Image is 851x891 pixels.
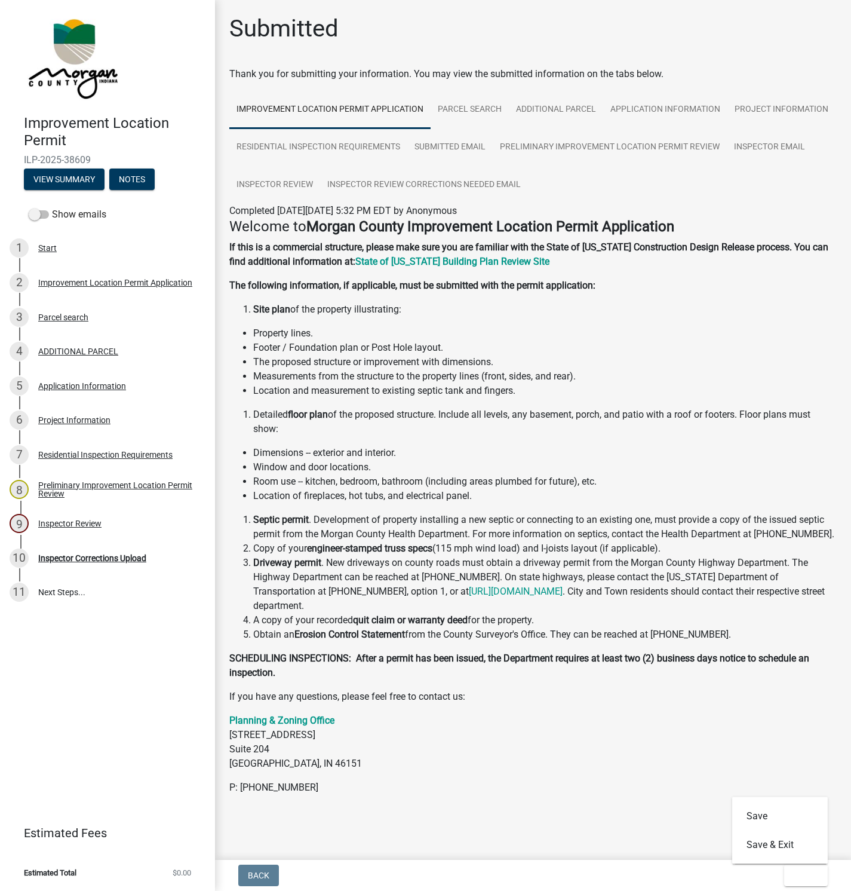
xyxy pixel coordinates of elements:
div: Residential Inspection Requirements [38,451,173,459]
wm-modal-confirm: Notes [109,175,155,185]
a: Preliminary Improvement Location Permit Review [493,128,727,167]
a: Estimated Fees [10,821,196,845]
li: A copy of your recorded for the property. [253,613,837,627]
h4: Improvement Location Permit [24,115,205,149]
li: Copy of your (115 mph wind load) and I-joists layout (if applicable). [253,541,837,556]
div: Inspector Corrections Upload [38,554,146,562]
li: of the property illustrating: [253,302,837,317]
strong: Site plan [253,304,290,315]
button: View Summary [24,169,105,190]
div: 9 [10,514,29,533]
a: State of [US_STATE] Building Plan Review Site [355,256,549,267]
button: Exit [784,865,828,886]
a: Parcel search [431,91,509,129]
div: ADDITIONAL PARCEL [38,347,118,356]
div: 4 [10,342,29,361]
strong: quit claim or warranty deed [353,614,468,626]
div: 11 [10,583,29,602]
a: [URL][DOMAIN_NAME] [469,586,563,597]
div: Start [38,244,57,252]
div: Preliminary Improvement Location Permit Review [38,481,196,498]
button: Save [732,802,828,831]
img: Morgan County, Indiana [24,13,120,102]
strong: engineer-stamped truss specs [307,543,432,554]
li: Measurements from the structure to the property lines (front, sides, and rear). [253,369,837,384]
span: Back [248,871,269,880]
li: The proposed structure or improvement with dimensions. [253,355,837,369]
span: ILP-2025-38609 [24,154,191,166]
div: 2 [10,273,29,292]
a: Project Information [727,91,835,129]
div: Thank you for submitting your information. You may view the submitted information on the tabs below. [229,67,837,81]
div: Improvement Location Permit Application [38,278,192,287]
wm-modal-confirm: Summary [24,175,105,185]
li: Footer / Foundation plan or Post Hole layout. [253,341,837,355]
div: 6 [10,411,29,430]
div: 10 [10,549,29,568]
div: Parcel search [38,313,88,322]
p: [STREET_ADDRESS] Suite 204 [GEOGRAPHIC_DATA], IN 46151 [229,714,837,771]
li: . Development of property installing a new septic or connecting to an existing one, must provide ... [253,513,837,541]
span: $0.00 [173,869,191,877]
a: Submitted Email [407,128,493,167]
div: Exit [732,797,828,864]
div: Project Information [38,416,110,424]
li: Location of fireplaces, hot tubs, and electrical panel. [253,489,837,503]
button: Notes [109,169,155,190]
strong: floor plan [288,409,328,420]
strong: SCHEDULING INSPECTIONS: After a permit has been issued, the Department requires at least two (2) ... [229,653,809,678]
strong: If this is a commercial structure, please make sure you are familiar with the State of [US_STATE]... [229,241,828,267]
a: Inspector Review [229,166,320,204]
span: Exit [794,871,811,880]
li: Room use -- kitchen, bedroom, bathroom (including areas plumbed for future), etc. [253,474,837,489]
li: Detailed of the proposed structure. Include all levels, any basement, porch, and patio with a roo... [253,408,837,436]
p: If you have any questions, please feel free to contact us: [229,690,837,704]
a: Residential Inspection Requirements [229,128,407,167]
button: Back [238,865,279,886]
li: Dimensions -- exterior and interior. [253,446,837,460]
div: 1 [10,238,29,258]
h1: Submitted [229,14,339,43]
div: Inspector Review [38,519,102,528]
li: Property lines. [253,326,837,341]
a: Planning & Zoning Office [229,715,334,726]
a: Inspector Email [727,128,812,167]
div: 7 [10,445,29,464]
li: . New driveways on county roads must obtain a driveway permit from the Morgan County Highway Depa... [253,556,837,613]
div: Application Information [38,382,126,390]
div: 8 [10,480,29,499]
li: Window and door locations. [253,460,837,474]
strong: Erosion Control Statement [294,629,405,640]
a: Inspector Review Corrections Needed Email [320,166,528,204]
strong: The following information, if applicable, must be submitted with the permit application: [229,280,595,291]
a: Improvement Location Permit Application [229,91,431,129]
strong: Driveway permit [253,557,321,568]
h4: Welcome to [229,218,837,235]
span: Estimated Total [24,869,76,877]
a: ADDITIONAL PARCEL [509,91,603,129]
strong: Morgan County Improvement Location Permit Application [306,218,674,235]
strong: Septic permit [253,514,309,525]
span: Completed [DATE][DATE] 5:32 PM EDT by Anonymous [229,205,457,216]
a: Application Information [603,91,727,129]
p: P: [PHONE_NUMBER] [229,780,837,795]
li: Location and measurement to existing septic tank and fingers. [253,384,837,398]
label: Show emails [29,207,106,222]
div: 5 [10,376,29,396]
li: Obtain an from the County Surveyor's Office. They can be reached at [PHONE_NUMBER]. [253,627,837,642]
div: 3 [10,308,29,327]
button: Save & Exit [732,831,828,859]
